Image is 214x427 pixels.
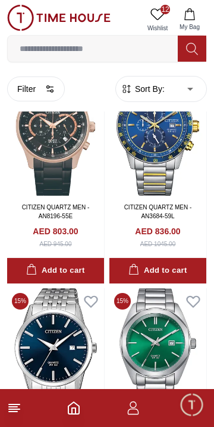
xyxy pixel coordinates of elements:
[12,293,29,310] span: 15 %
[7,77,65,101] button: Filter
[143,24,172,33] span: Wishlist
[135,225,180,237] h4: AED 836.00
[128,264,187,278] div: Add to cart
[7,71,104,196] img: CITIZEN QUARTZ MEN - AN8196-55E
[7,5,111,31] img: ...
[67,401,81,415] a: Home
[33,225,78,237] h4: AED 803.00
[7,288,104,413] img: QUARTZ MEN - BI5000-87L
[40,240,72,248] div: AED 945.00
[143,5,172,35] a: 12Wishlist
[160,5,170,14] span: 12
[121,83,165,95] button: Sort By:
[109,258,206,283] button: Add to cart
[179,392,205,418] div: Chat Widget
[22,204,90,219] a: CITIZEN QUARTZ MEN - AN8196-55E
[140,240,176,248] div: AED 1045.00
[7,258,104,283] button: Add to cart
[133,83,165,95] span: Sort By:
[175,23,204,31] span: My Bag
[114,293,131,310] span: 15 %
[172,5,207,35] button: My Bag
[124,204,192,219] a: CITIZEN QUARTZ MEN - AN3684-59L
[109,71,206,196] img: CITIZEN QUARTZ MEN - AN3684-59L
[26,264,84,278] div: Add to cart
[109,288,206,413] img: QUARTZ MEN - BI5110-54X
